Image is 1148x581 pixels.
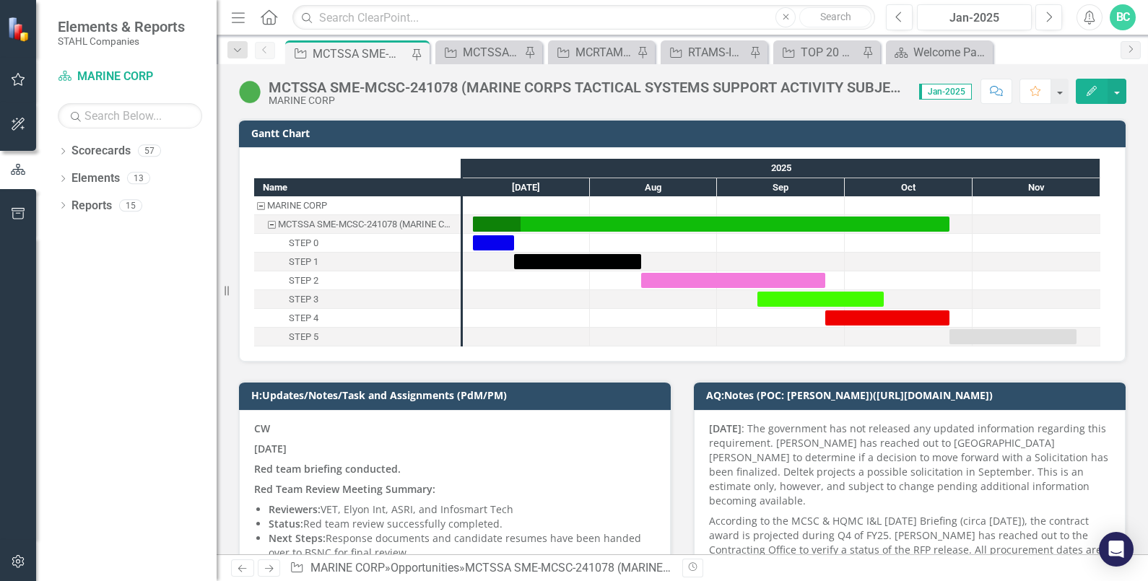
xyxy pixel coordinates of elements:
[289,234,318,253] div: STEP 0
[269,517,303,530] strong: Status:
[777,43,858,61] a: TOP 20 Opportunities ([DATE] Process)
[58,35,185,47] small: STAHL Companies
[127,172,150,185] div: 13
[463,43,521,61] div: MCTSSA NIS-240491: MARINE CORPS TACTICAL SYSTEMS SUPPORT ACTIVITY NETWORK INFRASTRUCTURE SERVICES
[254,234,461,253] div: Task: Start date: 2025-07-03 End date: 2025-07-13
[292,5,875,30] input: Search ClearPoint...
[825,310,949,326] div: Task: Start date: 2025-09-26 End date: 2025-10-26
[799,7,871,27] button: Search
[254,253,461,271] div: STEP 1
[254,421,270,435] strong: CW
[290,560,671,577] div: » »
[801,43,858,61] div: TOP 20 Opportunities ([DATE] Process)
[58,103,202,128] input: Search Below...
[439,43,521,61] a: MCTSSA NIS-240491: MARINE CORPS TACTICAL SYSTEMS SUPPORT ACTIVITY NETWORK INFRASTRUCTURE SERVICES
[590,178,717,197] div: Aug
[254,482,435,496] strong: Red Team Review Meeting Summary:
[973,178,1100,197] div: Nov
[310,561,385,575] a: MARINE CORP
[1099,532,1134,567] div: Open Intercom Messenger
[917,4,1032,30] button: Jan-2025
[709,511,1110,575] p: According to the MCSC & HQMC I&L [DATE] Briefing (circa [DATE]), the contract award is projected ...
[709,421,742,435] strong: [DATE]
[820,11,851,22] span: Search
[289,290,318,309] div: STEP 3
[709,421,1110,511] p: : The government has not released any updated information regarding this requirement. [PERSON_NAM...
[254,215,461,234] div: MCTSSA SME-MCSC-241078 (MARINE CORPS TACTICAL SYSTEMS SUPPORT ACTIVITY SUBJECT MATTER EXPERTS)
[463,178,590,197] div: Jul
[254,309,461,328] div: STEP 4
[71,198,112,214] a: Reports
[254,196,461,215] div: Task: MARINE CORP Start date: 2025-07-03 End date: 2025-07-04
[1110,4,1136,30] button: BC
[465,561,1074,575] div: MCTSSA SME-MCSC-241078 (MARINE CORPS TACTICAL SYSTEMS SUPPORT ACTIVITY SUBJECT MATTER EXPERTS)
[254,462,401,476] strong: Red team briefing conducted.
[890,43,989,61] a: Welcome Page
[71,143,131,160] a: Scorecards
[269,502,321,516] strong: Reviewers:
[845,178,973,197] div: Oct
[289,253,318,271] div: STEP 1
[251,128,1118,139] h3: Gantt Chart
[7,16,32,41] img: ClearPoint Strategy
[238,80,261,103] img: Active
[269,95,905,106] div: MARINE CORP
[913,43,989,61] div: Welcome Page
[949,329,1077,344] div: Task: Start date: 2025-10-26 End date: 2025-11-25
[688,43,746,61] div: RTAMS-ILD-226717 (RANGE AND TRAINING AREA MANAGEMENT RTAM SUPPORT SERVICES)
[254,178,461,196] div: Name
[138,145,161,157] div: 57
[267,196,327,215] div: MARINE CORP
[289,328,318,346] div: STEP 5
[254,215,461,234] div: Task: Start date: 2025-07-03 End date: 2025-10-26
[254,328,461,346] div: STEP 5
[922,9,1027,27] div: Jan-2025
[254,290,461,309] div: STEP 3
[254,234,461,253] div: STEP 0
[254,271,461,290] div: STEP 2
[391,561,459,575] a: Opportunities
[269,79,905,95] div: MCTSSA SME-MCSC-241078 (MARINE CORPS TACTICAL SYSTEMS SUPPORT ACTIVITY SUBJECT MATTER EXPERTS)
[58,69,202,85] a: MARINE CORP
[473,235,514,250] div: Task: Start date: 2025-07-03 End date: 2025-07-13
[269,517,656,531] p: Red team review successfully completed.
[269,502,656,517] p: VET, Elyon Int, ASRI, and Infosmart Tech
[919,84,972,100] span: Jan-2025
[254,271,461,290] div: Task: Start date: 2025-08-13 End date: 2025-09-26
[664,43,746,61] a: RTAMS-ILD-226717 (RANGE AND TRAINING AREA MANAGEMENT RTAM SUPPORT SERVICES)
[254,442,287,455] strong: [DATE]
[575,43,633,61] div: MCRTAMS-ILD-GSA-217824 (MARINE CORPS RANGES AND TRAINING AREA MANAGEMENT SYSTEMS)
[552,43,633,61] a: MCRTAMS-ILD-GSA-217824 (MARINE CORPS RANGES AND TRAINING AREA MANAGEMENT SYSTEMS)
[269,531,656,560] p: Response documents and candidate resumes have been handed over to BSNC for final review.
[757,292,884,307] div: Task: Start date: 2025-09-10 End date: 2025-10-10
[463,159,1100,178] div: 2025
[251,390,664,401] h3: H:Updates/Notes/Task and Assignments (PdM/PM)
[58,18,185,35] span: Elements & Reports
[119,199,142,211] div: 15
[254,328,461,346] div: Task: Start date: 2025-10-26 End date: 2025-11-25
[313,45,408,63] div: MCTSSA SME-MCSC-241078 (MARINE CORPS TACTICAL SYSTEMS SUPPORT ACTIVITY SUBJECT MATTER EXPERTS)
[269,531,326,545] strong: Next Steps:
[254,309,461,328] div: Task: Start date: 2025-09-26 End date: 2025-10-26
[289,309,318,328] div: STEP 4
[71,170,120,187] a: Elements
[514,254,641,269] div: Task: Start date: 2025-07-13 End date: 2025-08-13
[706,390,1118,401] h3: AQ:Notes (POC: [PERSON_NAME])([URL][DOMAIN_NAME])
[641,273,825,288] div: Task: Start date: 2025-08-13 End date: 2025-09-26
[254,253,461,271] div: Task: Start date: 2025-07-13 End date: 2025-08-13
[473,217,949,232] div: Task: Start date: 2025-07-03 End date: 2025-10-26
[717,178,845,197] div: Sep
[289,271,318,290] div: STEP 2
[278,215,456,234] div: MCTSSA SME-MCSC-241078 (MARINE CORPS TACTICAL SYSTEMS SUPPORT ACTIVITY SUBJECT MATTER EXPERTS)
[254,196,461,215] div: MARINE CORP
[254,290,461,309] div: Task: Start date: 2025-09-10 End date: 2025-10-10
